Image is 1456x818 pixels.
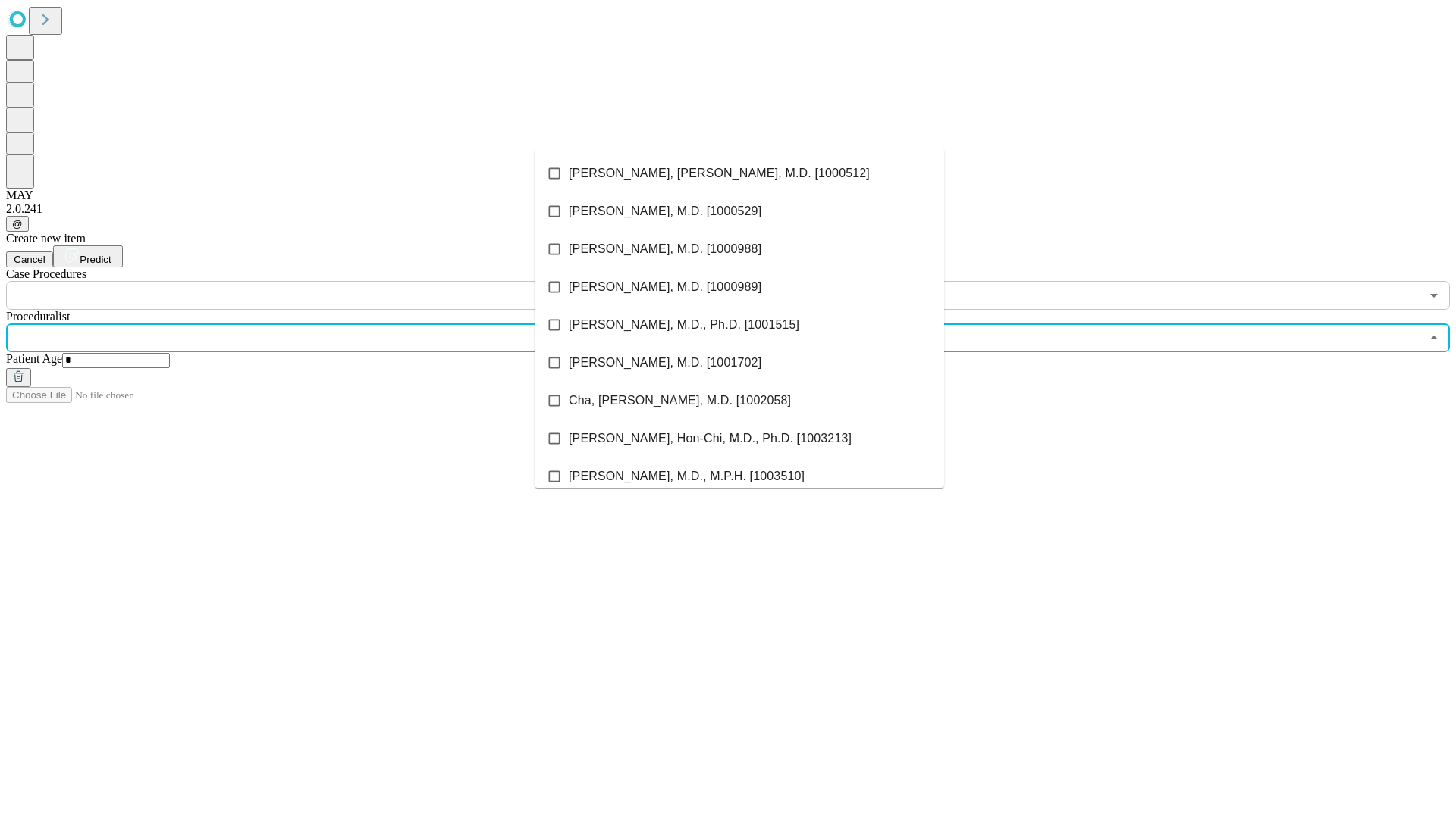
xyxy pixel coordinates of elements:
[6,267,86,280] span: Scheduled Procedure
[569,164,870,183] span: [PERSON_NAME], [PERSON_NAME], M.D. [1000512]
[6,352,62,365] span: Patient Age
[569,278,761,296] span: [PERSON_NAME], M.D. [1000989]
[569,354,761,372] span: [PERSON_NAME], M.D. [1001702]
[569,202,761,220] span: [PERSON_NAME], M.D. [1000529]
[6,310,70,323] span: Proceduralist
[569,240,761,258] span: [PERSON_NAME], M.D. [1000988]
[569,429,852,448] span: [PERSON_NAME], Hon-Chi, M.D., Ph.D. [1003213]
[1423,285,1445,306] button: Open
[569,467,805,485] span: [PERSON_NAME], M.D., M.P.H. [1003510]
[6,251,53,267] button: Cancel
[14,254,45,265] span: Cancel
[6,189,1450,202] div: MAY
[6,216,29,232] button: @
[80,254,111,265] span: Predict
[6,202,1450,216] div: 2.0.241
[1423,327,1445,348] button: Close
[12,218,23,229] span: @
[569,316,799,334] span: [PERSON_NAME], M.D., Ph.D. [1001515]
[569,392,791,410] span: Cha, [PERSON_NAME], M.D. [1002058]
[53,245,123,267] button: Predict
[6,232,86,245] span: Create new item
